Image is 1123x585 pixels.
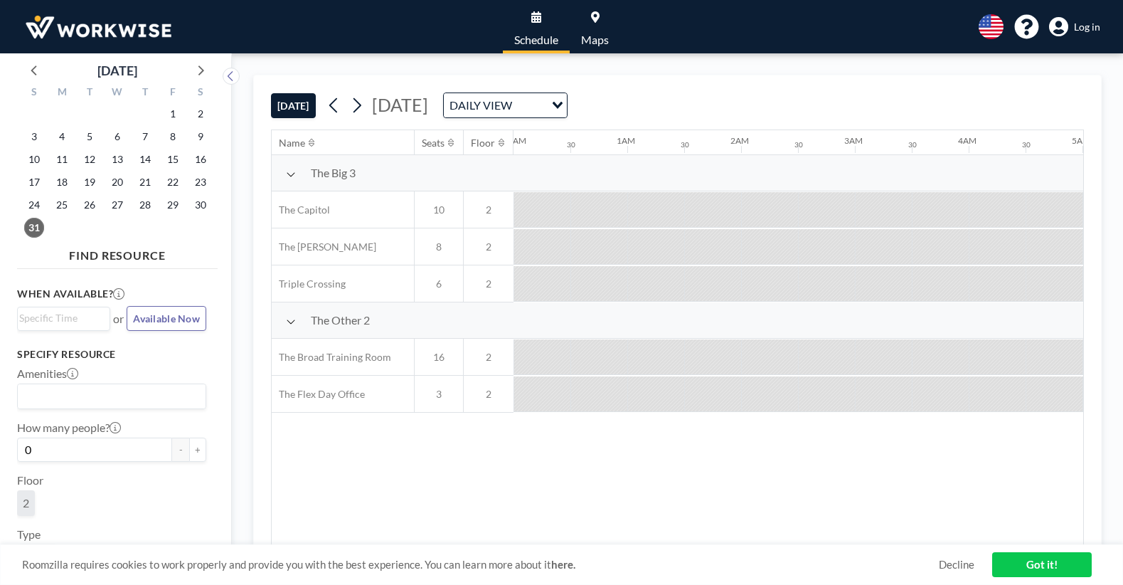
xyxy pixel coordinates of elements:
span: Sunday, August 17, 2025 [24,172,44,192]
span: Sunday, August 31, 2025 [24,218,44,238]
div: [DATE] [97,60,137,80]
span: Wednesday, August 27, 2025 [107,195,127,215]
span: Monday, August 11, 2025 [52,149,72,169]
span: Saturday, August 30, 2025 [191,195,211,215]
span: 2 [23,496,29,510]
div: 5AM [1072,135,1090,146]
span: Thursday, August 14, 2025 [135,149,155,169]
span: Monday, August 4, 2025 [52,127,72,147]
button: + [189,438,206,462]
span: Triple Crossing [272,278,346,290]
span: Schedule [514,34,558,46]
span: Monday, August 18, 2025 [52,172,72,192]
span: DAILY VIEW [447,96,515,115]
span: Tuesday, August 12, 2025 [80,149,100,169]
span: The Big 3 [311,166,356,180]
span: 16 [415,351,463,364]
div: F [159,84,186,102]
span: 2 [464,204,513,216]
div: 30 [1022,140,1031,149]
a: Decline [939,558,974,571]
span: Saturday, August 2, 2025 [191,104,211,124]
span: 2 [464,388,513,401]
div: S [186,84,214,102]
div: S [21,84,48,102]
span: Tuesday, August 26, 2025 [80,195,100,215]
button: Available Now [127,306,206,331]
img: organization-logo [23,13,174,41]
span: The Broad Training Room [272,351,391,364]
div: 30 [567,140,575,149]
div: 4AM [958,135,976,146]
div: T [131,84,159,102]
div: 30 [681,140,689,149]
span: Tuesday, August 19, 2025 [80,172,100,192]
div: 30 [794,140,803,149]
span: 3 [415,388,463,401]
span: Saturday, August 16, 2025 [191,149,211,169]
span: Roomzilla requires cookies to work properly and provide you with the best experience. You can lea... [22,558,939,571]
span: Monday, August 25, 2025 [52,195,72,215]
div: 2AM [730,135,749,146]
span: Wednesday, August 6, 2025 [107,127,127,147]
label: Floor [17,473,43,487]
span: 6 [415,278,463,290]
span: 8 [415,241,463,253]
span: Thursday, August 7, 2025 [135,127,155,147]
div: Search for option [18,384,206,409]
div: 30 [908,140,917,149]
span: Sunday, August 3, 2025 [24,127,44,147]
span: The Capitol [272,204,330,216]
div: 3AM [844,135,863,146]
label: How many people? [17,421,121,435]
div: 1AM [617,135,635,146]
h3: Specify resource [17,348,206,361]
button: - [172,438,189,462]
input: Search for option [19,310,102,326]
span: The Flex Day Office [272,388,365,401]
span: Saturday, August 9, 2025 [191,127,211,147]
span: Tuesday, August 5, 2025 [80,127,100,147]
div: T [76,84,104,102]
span: 2 [464,351,513,364]
label: Type [17,527,41,542]
span: 2 [464,278,513,290]
div: Seats [422,137,445,149]
span: The Other 2 [311,313,370,327]
div: M [48,84,76,102]
div: W [104,84,132,102]
span: Available Now [133,312,200,325]
div: Search for option [18,307,110,329]
label: Amenities [17,367,78,381]
span: Log in [1074,21,1100,33]
span: Thursday, August 28, 2025 [135,195,155,215]
span: Friday, August 15, 2025 [163,149,183,169]
span: Friday, August 29, 2025 [163,195,183,215]
input: Search for option [19,387,198,406]
input: Search for option [516,96,543,115]
span: 10 [415,204,463,216]
h4: FIND RESOURCE [17,243,218,263]
span: Sunday, August 24, 2025 [24,195,44,215]
div: 12AM [503,135,526,146]
a: here. [551,558,575,571]
span: Wednesday, August 13, 2025 [107,149,127,169]
span: 2 [464,241,513,253]
span: Thursday, August 21, 2025 [135,172,155,192]
span: Friday, August 1, 2025 [163,104,183,124]
span: Sunday, August 10, 2025 [24,149,44,169]
span: [DATE] [372,94,428,115]
a: Log in [1049,17,1100,37]
div: Floor [471,137,495,149]
div: Name [279,137,305,149]
span: Friday, August 22, 2025 [163,172,183,192]
span: Friday, August 8, 2025 [163,127,183,147]
span: Saturday, August 23, 2025 [191,172,211,192]
span: The [PERSON_NAME] [272,241,376,253]
div: Search for option [444,93,567,117]
span: or [113,312,124,326]
span: Maps [581,34,609,46]
button: [DATE] [271,93,316,118]
span: Wednesday, August 20, 2025 [107,172,127,192]
a: Got it! [992,552,1092,577]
